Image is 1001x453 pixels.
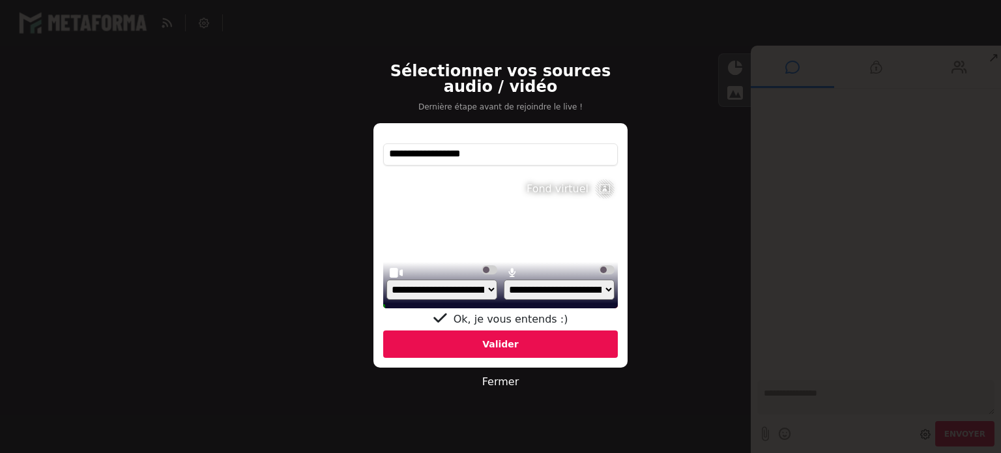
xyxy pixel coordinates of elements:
span: Ok, je vous entends :) [454,313,568,325]
a: Fermer [482,375,519,388]
div: Fond virtuel [527,181,588,197]
div: Valider [383,330,618,358]
h2: Sélectionner vos sources audio / vidéo [367,63,634,95]
p: Dernière étape avant de rejoindre le live ! [367,101,634,113]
